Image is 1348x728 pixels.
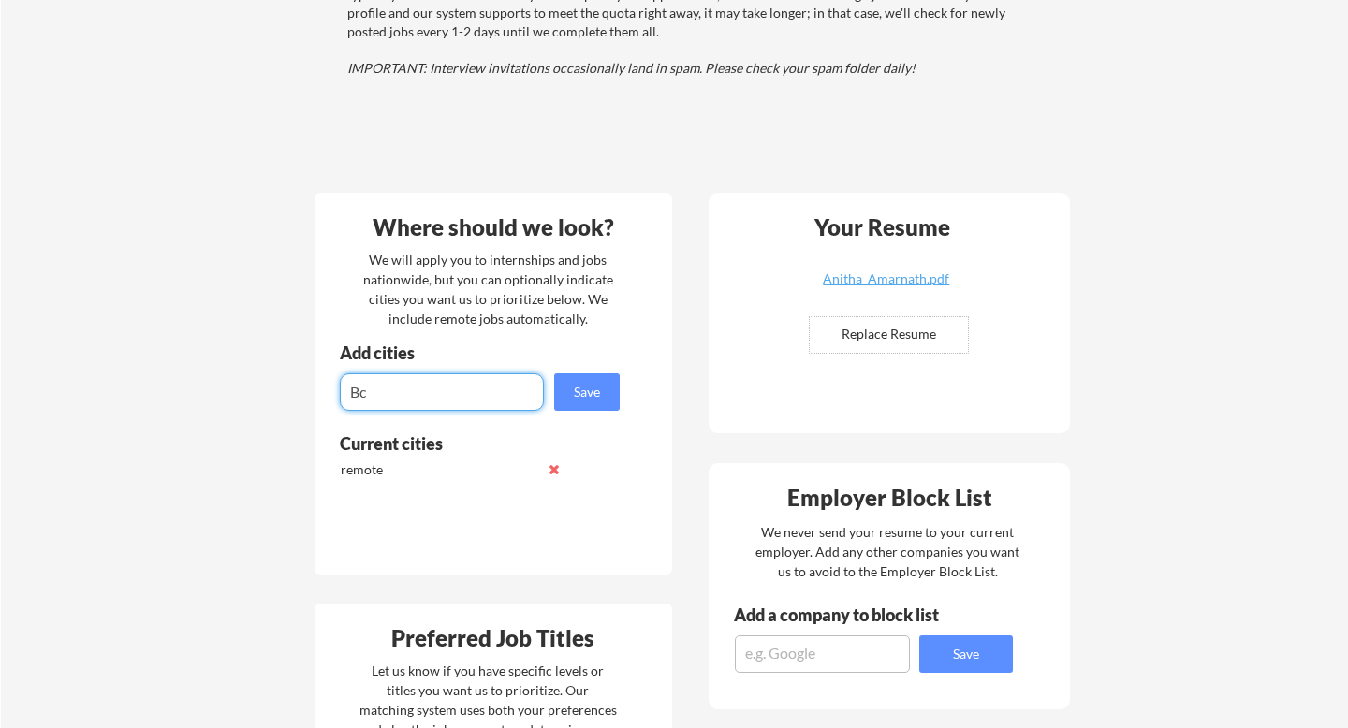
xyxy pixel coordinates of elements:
[755,522,1021,581] div: We never send your resume to your current employer. Add any other companies you want us to avoid ...
[359,250,617,328] div: We will apply you to internships and jobs nationwide, but you can optionally indicate cities you ...
[790,216,975,239] div: Your Resume
[340,373,544,411] input: e.g. Los Angeles, CA
[919,635,1013,673] button: Save
[716,487,1064,509] div: Employer Block List
[341,460,538,479] div: remote
[340,344,624,361] div: Add cities
[775,272,998,285] div: Anitha_Amarnath.pdf
[775,272,998,301] a: Anitha_Amarnath.pdf
[319,216,667,239] div: Where should we look?
[347,60,916,76] em: IMPORTANT: Interview invitations occasionally land in spam. Please check your spam folder daily!
[734,606,968,623] div: Add a company to block list
[340,435,599,452] div: Current cities
[319,627,667,649] div: Preferred Job Titles
[554,373,620,411] button: Save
